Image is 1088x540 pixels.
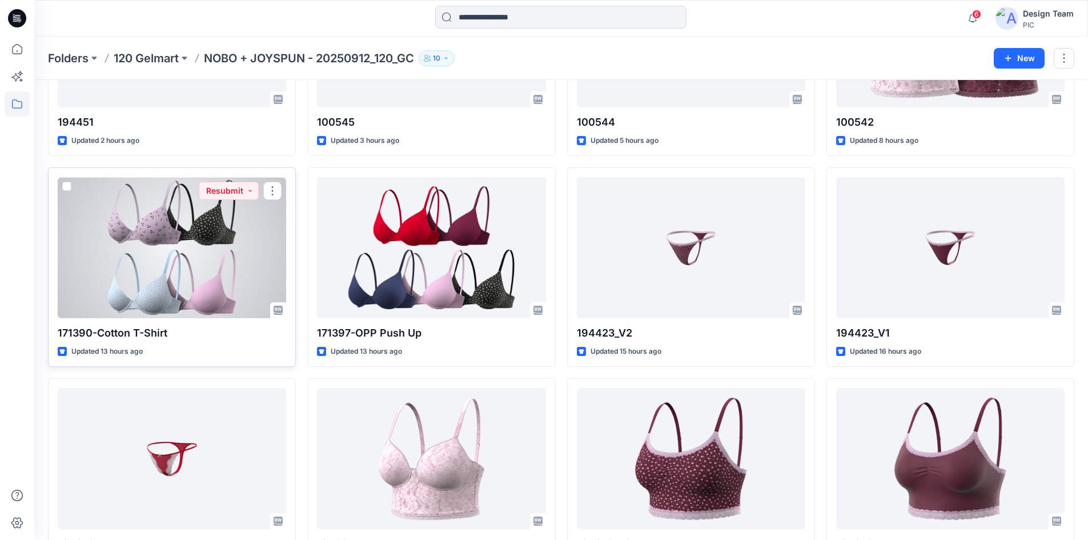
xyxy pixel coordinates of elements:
p: 194423_V1 [836,325,1065,341]
a: 171397-OPP Push Up [317,177,545,318]
button: New [994,48,1045,69]
a: 194379_V2 [577,388,805,529]
p: Updated 15 hours ago [591,346,661,358]
p: Updated 13 hours ago [331,346,402,358]
a: 120 Gelmart [114,50,179,66]
a: Folders [48,50,89,66]
button: 10 [419,50,455,66]
p: Updated 3 hours ago [331,135,399,147]
p: 100542 [836,114,1065,130]
a: 194364 [317,388,545,529]
a: 194372 [58,388,286,529]
div: Design Team [1023,7,1074,21]
a: 194423_V1 [836,177,1065,318]
div: PIC [1023,21,1074,29]
p: Updated 2 hours ago [71,135,139,147]
span: 6 [972,10,981,19]
a: 171390-Cotton T-Shirt [58,177,286,318]
p: Updated 16 hours ago [850,346,921,358]
p: 10 [433,52,440,65]
p: 171397-OPP Push Up [317,325,545,341]
p: 194423_V2 [577,325,805,341]
p: NOBO + JOYSPUN - 20250912_120_GC [204,50,414,66]
p: Updated 13 hours ago [71,346,143,358]
p: 100545 [317,114,545,130]
p: Updated 5 hours ago [591,135,659,147]
a: 194423_V2 [577,177,805,318]
a: 194379_V1 [836,388,1065,529]
p: Updated 8 hours ago [850,135,918,147]
p: 100544 [577,114,805,130]
p: 194451 [58,114,286,130]
img: avatar [995,7,1018,30]
p: 171390-Cotton T-Shirt [58,325,286,341]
